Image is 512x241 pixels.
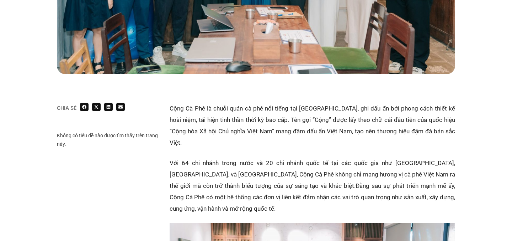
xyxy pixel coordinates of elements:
div: Không có tiêu đề nào được tìm thấy trên trang này. [57,131,162,148]
p: Với 64 chi nhánh trong nước và 20 chi nhánh quốc tế tại các quốc gia như [GEOGRAPHIC_DATA], [GEOG... [170,157,455,214]
div: Share on email [116,103,125,111]
div: Share on x-twitter [92,103,101,111]
div: Chia sẻ [57,106,76,111]
p: Cộng Cà Phê là chuỗi quán cà phê nổi tiếng tại [GEOGRAPHIC_DATA], ghi dấu ấn bởi phong cách thiết... [170,103,455,148]
div: Share on facebook [80,103,89,111]
div: Share on linkedin [104,103,113,111]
